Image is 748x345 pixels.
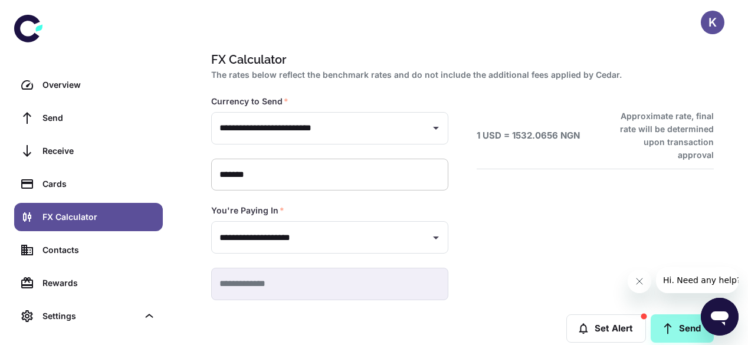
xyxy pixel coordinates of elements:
[42,178,156,190] div: Cards
[211,96,288,107] label: Currency to Send
[42,144,156,157] div: Receive
[42,78,156,91] div: Overview
[628,270,651,293] iframe: Close message
[7,8,85,18] span: Hi. Need any help?
[651,314,714,343] a: Send
[42,277,156,290] div: Rewards
[607,110,714,162] h6: Approximate rate, final rate will be determined upon transaction approval
[701,298,739,336] iframe: Button to launch messaging window
[42,310,138,323] div: Settings
[14,71,163,99] a: Overview
[14,236,163,264] a: Contacts
[14,203,163,231] a: FX Calculator
[428,229,444,246] button: Open
[42,244,156,257] div: Contacts
[42,111,156,124] div: Send
[701,11,724,34] button: K
[211,51,709,68] h1: FX Calculator
[14,137,163,165] a: Receive
[211,205,284,216] label: You're Paying In
[566,314,646,343] button: Set Alert
[14,170,163,198] a: Cards
[42,211,156,224] div: FX Calculator
[14,302,163,330] div: Settings
[14,269,163,297] a: Rewards
[477,129,580,143] h6: 1 USD = 1532.0656 NGN
[428,120,444,136] button: Open
[656,267,739,293] iframe: Message from company
[14,104,163,132] a: Send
